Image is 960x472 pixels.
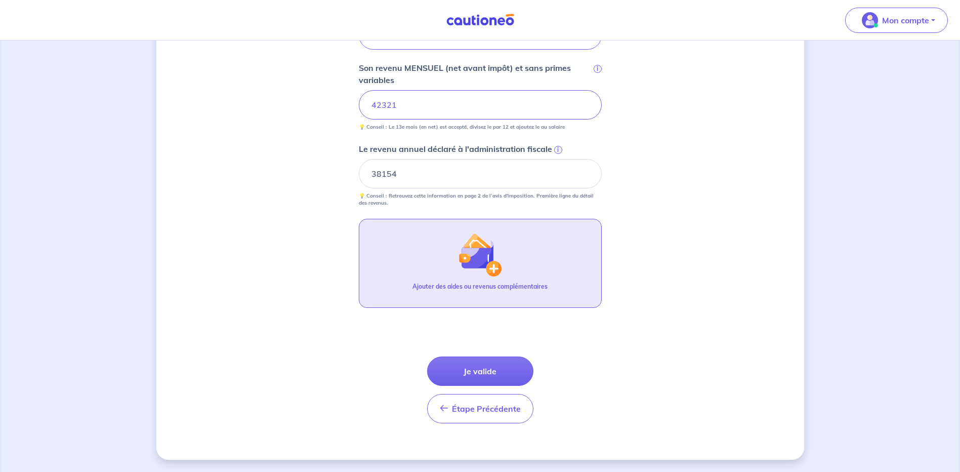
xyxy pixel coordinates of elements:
p: 💡 Conseil : Le 13e mois (en net) est accepté, divisez le par 12 et ajoutez le au salaire [359,124,565,131]
input: Ex : 1 500 € net/mois [359,90,602,120]
img: illu_account_valid_menu.svg [862,12,878,28]
img: illu_wallet.svg [458,233,502,277]
p: 💡 Conseil : Retrouvez cette information en page 2 de l’avis d'imposition. Première ligne du détai... [359,192,602,207]
img: Cautioneo [442,14,518,26]
input: 20000€ [359,159,602,188]
button: Je valide [427,357,533,386]
p: Ajouter des aides ou revenus complémentaires [412,282,548,291]
span: i [554,146,562,154]
p: Le revenu annuel déclaré à l'administration fiscale [359,143,552,155]
span: Étape Précédente [452,404,521,414]
span: i [594,65,602,73]
p: Mon compte [882,14,929,26]
button: illu_account_valid_menu.svgMon compte [845,8,948,33]
p: Son revenu MENSUEL (net avant impôt) et sans primes variables [359,62,592,86]
button: Étape Précédente [427,394,533,423]
button: illu_wallet.svgAjouter des aides ou revenus complémentaires [359,219,602,308]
